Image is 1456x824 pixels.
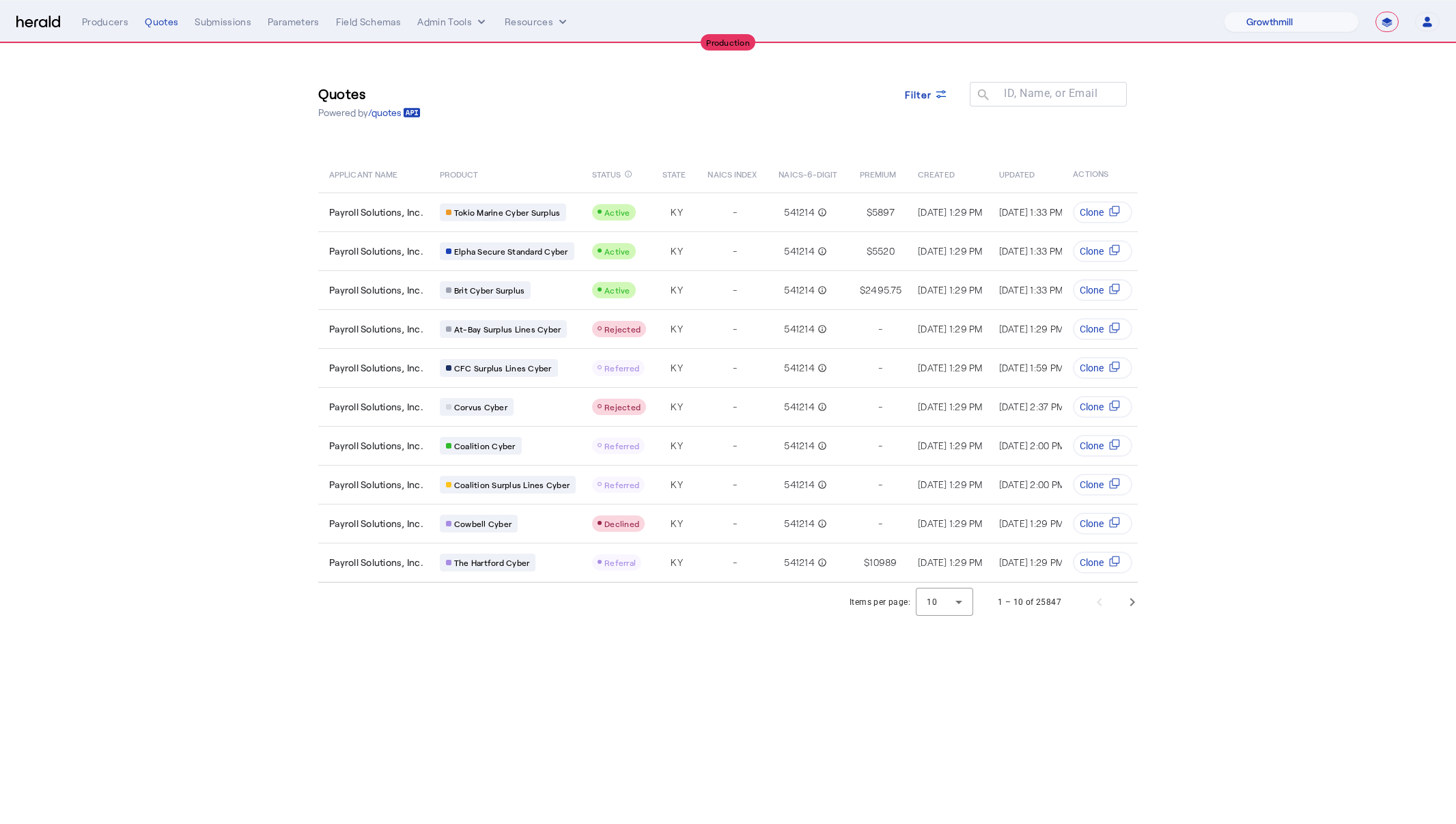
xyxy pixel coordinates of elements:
span: - [733,205,737,219]
span: Referred [604,441,639,451]
div: Production [701,34,755,51]
mat-icon: info_outline [815,283,827,297]
div: Producers [82,15,128,29]
button: Resources dropdown menu [505,15,570,29]
button: Clone [1073,552,1132,573]
span: - [733,244,737,258]
span: Clone [1080,244,1104,258]
div: Quotes [145,15,178,29]
p: Powered by [318,106,421,119]
span: Clone [1080,478,1104,492]
span: KY [671,322,683,336]
span: Active [604,208,630,217]
span: Referred [604,480,639,489]
span: [DATE] 1:29 PM [918,362,983,373]
span: - [878,517,882,530]
span: Payroll Solutions, Inc. [329,478,423,492]
button: Clone [1073,513,1132,535]
span: $ [864,556,869,569]
table: Table view of all quotes submitted by your platform [318,154,1261,583]
span: - [733,517,737,530]
span: Payroll Solutions, Inc. [329,283,423,297]
span: NAICS-6-DIGIT [779,167,837,180]
span: Coalition Cyber [454,440,516,451]
span: KY [671,400,683,414]
button: Clone [1073,279,1132,301]
span: Active [604,285,630,295]
a: /quotes [368,106,421,119]
span: [DATE] 1:29 PM [918,206,983,218]
span: - [878,478,882,492]
span: - [878,361,882,375]
span: - [733,439,737,453]
span: 541214 [784,205,815,219]
span: - [733,556,737,569]
th: ACTIONS [1062,154,1138,193]
button: Next page [1116,586,1149,619]
span: 541214 [784,283,815,297]
span: KY [671,556,683,569]
div: Items per page: [850,595,910,609]
span: Brit Cyber Surplus [454,285,525,296]
span: [DATE] 1:29 PM [918,479,983,490]
span: 541214 [784,322,815,336]
span: Declined [604,519,639,528]
h3: Quotes [318,84,421,103]
span: Payroll Solutions, Inc. [329,244,423,258]
span: 2495.75 [865,283,901,297]
mat-label: ID, Name, or Email [1004,87,1097,100]
span: 5520 [872,244,895,258]
mat-icon: info_outline [815,361,827,375]
span: Rejected [604,324,641,334]
span: Clone [1080,439,1104,453]
span: [DATE] 2:00 PM [999,440,1065,451]
span: 541214 [784,361,815,375]
span: [DATE] 1:29 PM [918,323,983,335]
span: STATE [662,167,686,180]
span: [DATE] 1:33 PM [999,245,1063,257]
span: Referral [604,558,636,567]
span: Elpha Secure Standard Cyber [454,246,568,257]
mat-icon: info_outline [815,244,827,258]
span: Payroll Solutions, Inc. [329,361,423,375]
span: [DATE] 1:29 PM [918,284,983,296]
span: PREMIUM [860,167,897,180]
span: Payroll Solutions, Inc. [329,400,423,414]
span: $ [860,283,865,297]
span: 541214 [784,244,815,258]
span: Tokio Marine Cyber Surplus [454,207,561,218]
span: Clone [1080,283,1104,297]
span: - [733,322,737,336]
span: Coalition Surplus Lines Cyber [454,479,570,490]
span: Clone [1080,400,1104,414]
span: [DATE] 1:59 PM [999,362,1064,373]
span: NAICS INDEX [708,167,757,180]
span: KY [671,439,683,453]
span: - [878,400,882,414]
span: At-Bay Surplus Lines Cyber [454,324,561,335]
span: 541214 [784,478,815,492]
span: Clone [1080,205,1104,219]
button: Filter [894,82,960,106]
span: KY [671,283,683,297]
mat-icon: search [970,87,993,104]
span: Payroll Solutions, Inc. [329,205,423,219]
mat-icon: info_outline [624,167,632,182]
mat-icon: info_outline [815,517,827,530]
span: $ [867,244,872,258]
span: Rejected [604,402,641,412]
button: Clone [1073,357,1132,379]
span: Payroll Solutions, Inc. [329,517,423,530]
span: KY [671,478,683,492]
span: UPDATED [999,167,1035,180]
mat-icon: info_outline [815,400,827,414]
div: Field Schemas [336,15,402,29]
button: Clone [1073,435,1132,457]
span: $ [867,205,872,219]
span: - [733,478,737,492]
span: [DATE] 1:29 PM [918,440,983,451]
span: 541214 [784,517,815,530]
span: Payroll Solutions, Inc. [329,322,423,336]
button: Clone [1073,318,1132,340]
span: - [878,439,882,453]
